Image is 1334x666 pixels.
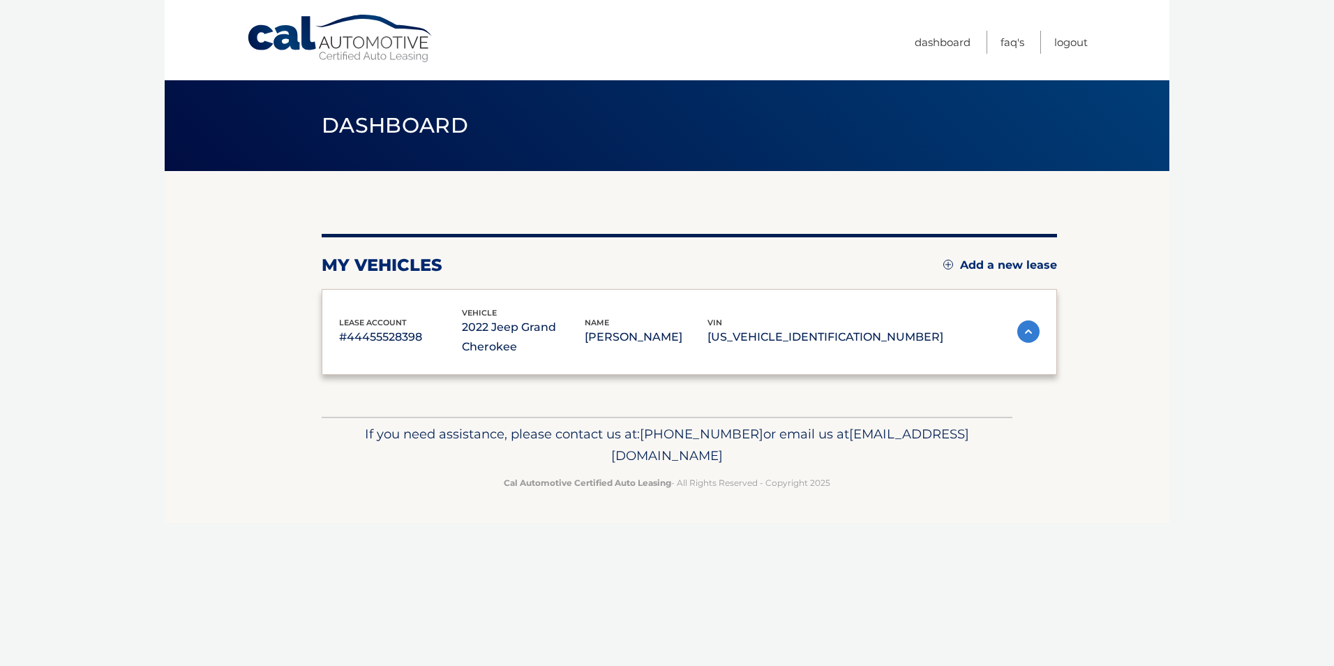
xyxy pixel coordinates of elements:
p: 2022 Jeep Grand Cherokee [462,318,585,357]
p: If you need assistance, please contact us at: or email us at [331,423,1003,468]
strong: Cal Automotive Certified Auto Leasing [504,478,671,488]
span: lease account [339,318,407,327]
a: Logout [1054,31,1088,54]
span: vin [707,318,722,327]
h2: my vehicles [322,255,442,276]
span: vehicle [462,308,497,318]
p: [PERSON_NAME] [585,327,707,347]
p: #44455528398 [339,327,462,347]
p: [US_VEHICLE_IDENTIFICATION_NUMBER] [707,327,943,347]
a: Dashboard [915,31,970,54]
p: - All Rights Reserved - Copyright 2025 [331,475,1003,490]
img: accordion-active.svg [1017,320,1040,343]
span: [PHONE_NUMBER] [640,426,763,442]
a: Add a new lease [943,258,1057,272]
a: Cal Automotive [246,14,435,64]
span: name [585,318,609,327]
a: FAQ's [1000,31,1024,54]
span: Dashboard [322,112,468,138]
img: add.svg [943,260,953,269]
